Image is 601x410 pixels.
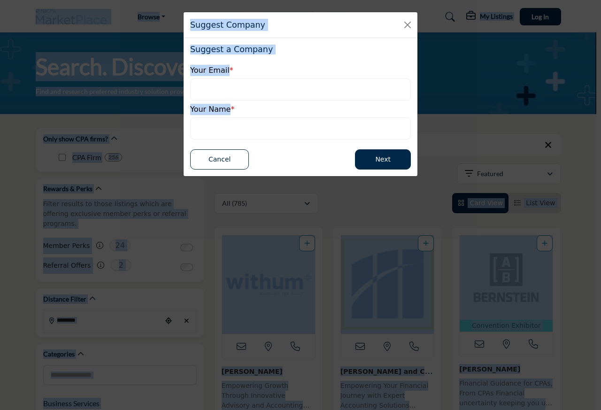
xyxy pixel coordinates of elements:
h1: Suggest Company [190,19,265,31]
label: Your Email [190,65,233,76]
label: Your Name [190,104,234,115]
button: Cancel [190,149,249,170]
button: Next [355,149,411,170]
button: Close [401,18,414,31]
h5: Suggest a Company [190,45,273,54]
